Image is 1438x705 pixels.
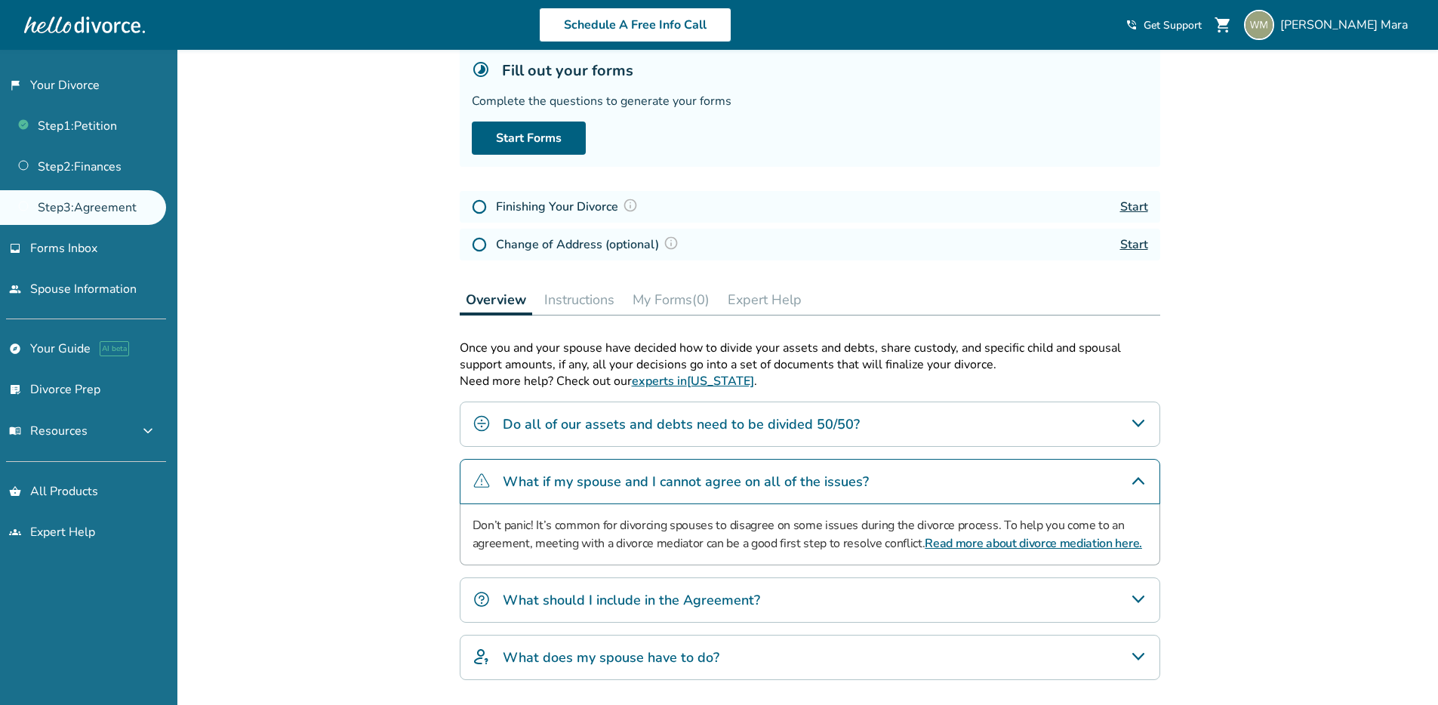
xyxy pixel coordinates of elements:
h4: Change of Address (optional) [496,235,683,254]
span: shopping_cart [1214,16,1232,34]
span: people [9,283,21,295]
h4: What should I include in the Agreement? [503,590,760,610]
button: Overview [460,285,532,316]
p: Need more help? Check out our . [460,373,1160,389]
img: Do all of our assets and debts need to be divided 50/50? [473,414,491,433]
a: experts in[US_STATE] [632,373,754,389]
span: phone_in_talk [1125,19,1138,31]
h5: Fill out your forms [502,60,633,81]
img: What should I include in the Agreement? [473,590,491,608]
img: What does my spouse have to do? [473,648,491,666]
button: Instructions [538,285,620,315]
img: Question Mark [664,236,679,251]
a: Read more about divorce mediation here. [925,535,1142,552]
iframe: Chat Widget [1363,633,1438,705]
span: Get Support [1144,18,1202,32]
h4: What does my spouse have to do? [503,648,719,667]
h4: What if my spouse and I cannot agree on all of the issues? [503,472,869,491]
span: shopping_basket [9,485,21,497]
a: phone_in_talkGet Support [1125,18,1202,32]
div: What should I include in the Agreement? [460,577,1160,623]
img: wjmara22591+hellodivorce@gmail.com [1244,10,1274,40]
div: Do all of our assets and debts need to be divided 50/50? [460,402,1160,447]
a: Start [1120,236,1148,253]
p: Once you and your spouse have decided how to divide your assets and debts, share custody, and spe... [460,340,1160,373]
span: flag_2 [9,79,21,91]
div: What if my spouse and I cannot agree on all of the issues? [460,459,1160,504]
span: list_alt_check [9,383,21,396]
img: What if my spouse and I cannot agree on all of the issues? [473,472,491,490]
span: groups [9,526,21,538]
p: Don’t panic! It’s common for divorcing spouses to disagree on some issues during the divorce proc... [473,516,1147,553]
button: Expert Help [722,285,808,315]
img: Question Mark [623,198,638,213]
img: Not Started [472,237,487,252]
span: [PERSON_NAME] Mara [1280,17,1414,33]
h4: Finishing Your Divorce [496,197,642,217]
span: menu_book [9,425,21,437]
div: What does my spouse have to do? [460,635,1160,680]
a: Schedule A Free Info Call [539,8,731,42]
span: inbox [9,242,21,254]
a: Start Forms [472,122,586,155]
span: expand_more [139,422,157,440]
h4: Do all of our assets and debts need to be divided 50/50? [503,414,860,434]
span: explore [9,343,21,355]
span: AI beta [100,341,129,356]
div: Complete the questions to generate your forms [472,93,1148,109]
span: Forms Inbox [30,240,97,257]
span: Resources [9,423,88,439]
a: Start [1120,199,1148,215]
img: Not Started [472,199,487,214]
button: My Forms(0) [627,285,716,315]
